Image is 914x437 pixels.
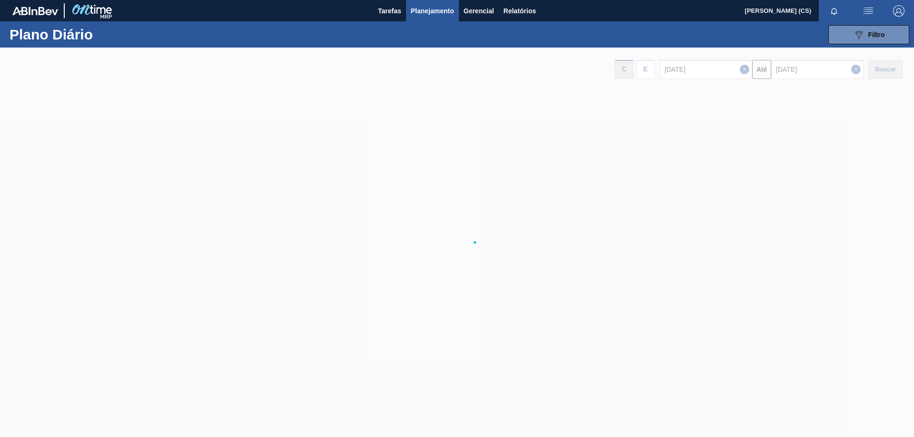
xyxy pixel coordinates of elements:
span: Filtro [868,31,885,39]
img: userActions [863,5,874,17]
img: TNhmsLtSVTkK8tSr43FrP2fwEKptu5GPRR3wAAAABJRU5ErkJggg== [12,7,58,15]
span: Relatórios [504,5,536,17]
button: Filtro [828,25,909,44]
h1: Plano Diário [10,29,176,40]
span: Gerencial [464,5,494,17]
span: Tarefas [378,5,401,17]
img: Logout [893,5,904,17]
button: Notificações [819,4,849,18]
span: Planejamento [411,5,454,17]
